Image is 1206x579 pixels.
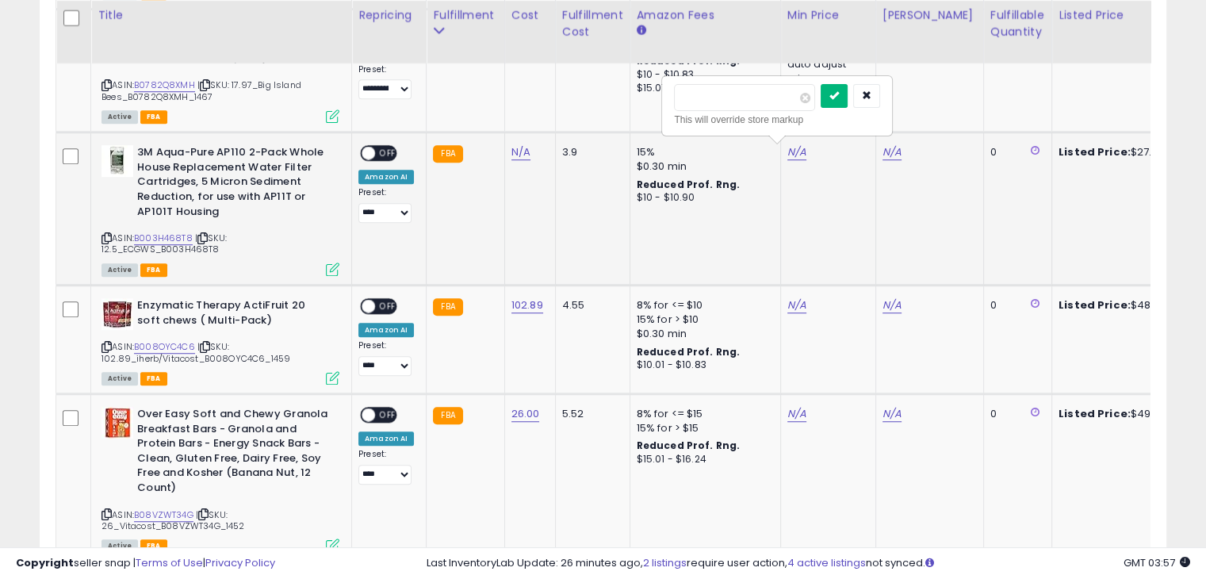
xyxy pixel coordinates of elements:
[674,112,880,128] div: This will override store markup
[643,555,687,570] a: 2 listings
[637,421,768,435] div: 15% for > $15
[637,191,768,205] div: $10 - $10.90
[637,7,774,24] div: Amazon Fees
[882,7,977,24] div: [PERSON_NAME]
[101,508,245,532] span: | SKU: 26_Vitacost_B08VZWT34G_1452
[101,22,339,122] div: ASIN:
[562,298,618,313] div: 4.55
[433,407,462,424] small: FBA
[101,110,138,124] span: All listings currently available for purchase on Amazon
[358,187,414,223] div: Preset:
[136,555,203,570] a: Terms of Use
[1059,298,1190,313] div: $48.99
[137,298,330,332] b: Enzymatic Therapy ActiFruit 20 soft chews ( Multi-Pack)
[358,323,414,337] div: Amazon AI
[637,145,768,159] div: 15%
[101,145,133,177] img: 41vKr0Iu8DL._SL40_.jpg
[637,159,768,174] div: $0.30 min
[990,298,1039,313] div: 0
[375,147,400,160] span: OFF
[427,556,1190,571] div: Last InventoryLab Update: 26 minutes ago, require user action, not synced.
[375,300,400,313] span: OFF
[882,144,902,160] a: N/A
[16,556,275,571] div: seller snap | |
[134,508,193,522] a: B08VZWT34G
[358,64,414,100] div: Preset:
[433,145,462,163] small: FBA
[637,359,768,372] div: $10.01 - $10.83
[98,7,345,24] div: Title
[511,406,540,422] a: 26.00
[101,298,133,330] img: 51NBjTC8EIL._SL40_.jpg
[990,145,1039,159] div: 0
[637,439,741,452] b: Reduced Prof. Rng.
[358,170,414,184] div: Amazon AI
[990,407,1039,421] div: 0
[637,178,741,191] b: Reduced Prof. Rng.
[787,144,806,160] a: N/A
[16,555,74,570] strong: Copyright
[1059,407,1190,421] div: $49.99
[787,406,806,422] a: N/A
[562,407,618,421] div: 5.52
[511,7,549,24] div: Cost
[511,144,530,160] a: N/A
[101,407,133,439] img: 51roc6he9CL._SL40_.jpg
[1059,7,1196,24] div: Listed Price
[101,232,227,255] span: | SKU: 12.5_ECGWS_B003H468T8
[101,145,339,274] div: ASIN:
[637,313,768,327] div: 15% for > $10
[358,7,419,24] div: Repricing
[134,340,195,354] a: B008OYC4C6
[375,408,400,422] span: OFF
[787,7,869,24] div: Min Price
[137,407,330,499] b: Over Easy Soft and Chewy Granola Breakfast Bars - Granola and Protein Bars - Energy Snack Bars - ...
[1124,555,1190,570] span: 2025-10-10 03:57 GMT
[1059,144,1131,159] b: Listed Price:
[1059,145,1190,159] div: $27.00
[990,7,1045,40] div: Fulfillable Quantity
[562,7,623,40] div: Fulfillment Cost
[637,453,768,466] div: $15.01 - $16.24
[637,68,768,82] div: $10 - $10.83
[101,372,138,385] span: All listings currently available for purchase on Amazon
[140,372,167,385] span: FBA
[358,449,414,485] div: Preset:
[101,79,301,102] span: | SKU: 17.97_Big Island Bees_B0782Q8XMH_1467
[358,431,414,446] div: Amazon AI
[101,263,138,277] span: All listings currently available for purchase on Amazon
[511,297,543,313] a: 102.89
[137,145,330,223] b: 3M Aqua-Pure AP110 2-Pack Whole House Replacement Water Filter Cartridges, 5 Micron Sediment Redu...
[140,263,167,277] span: FBA
[637,327,768,341] div: $0.30 min
[140,110,167,124] span: FBA
[1059,406,1131,421] b: Listed Price:
[637,407,768,421] div: 8% for <= $15
[637,24,646,38] small: Amazon Fees.
[433,298,462,316] small: FBA
[101,298,339,383] div: ASIN:
[562,145,618,159] div: 3.9
[787,555,866,570] a: 4 active listings
[882,297,902,313] a: N/A
[101,340,290,364] span: | SKU: 102.89_iherb/Vitacost_B008OYC4C6_1459
[637,345,741,359] b: Reduced Prof. Rng.
[637,82,768,95] div: $15.01 - $16.24
[1059,297,1131,313] b: Listed Price:
[134,79,195,92] a: B0782Q8XMH
[882,406,902,422] a: N/A
[433,7,497,24] div: Fulfillment
[787,297,806,313] a: N/A
[134,232,193,245] a: B003H468T8
[637,298,768,313] div: 8% for <= $10
[205,555,275,570] a: Privacy Policy
[358,340,414,376] div: Preset:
